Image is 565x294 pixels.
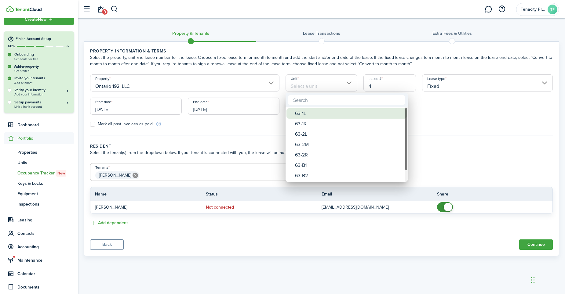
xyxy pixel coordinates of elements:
[295,119,403,129] div: 63-1R
[295,150,403,160] div: 63-2R
[288,95,405,105] input: Search
[286,107,408,182] mbsc-wheel: Unit
[295,129,403,139] div: 63-2L
[295,108,403,119] div: 63-1L
[295,170,403,181] div: 63-B2
[295,139,403,150] div: 63-2M
[295,160,403,170] div: 63-B1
